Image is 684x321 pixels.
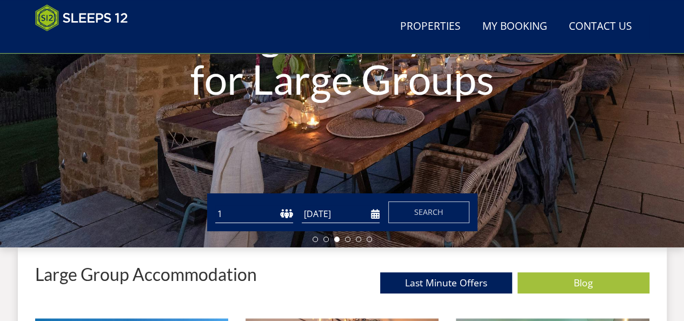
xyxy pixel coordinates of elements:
button: Search [388,201,469,223]
a: Properties [396,15,465,39]
a: My Booking [478,15,552,39]
input: Arrival Date [302,205,380,223]
p: Large Group Accommodation [35,265,257,284]
a: Last Minute Offers [380,272,512,293]
span: Search [414,207,443,217]
iframe: Customer reviews powered by Trustpilot [30,38,143,47]
a: Blog [517,272,649,293]
img: Sleeps 12 [35,4,128,31]
a: Contact Us [565,15,636,39]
